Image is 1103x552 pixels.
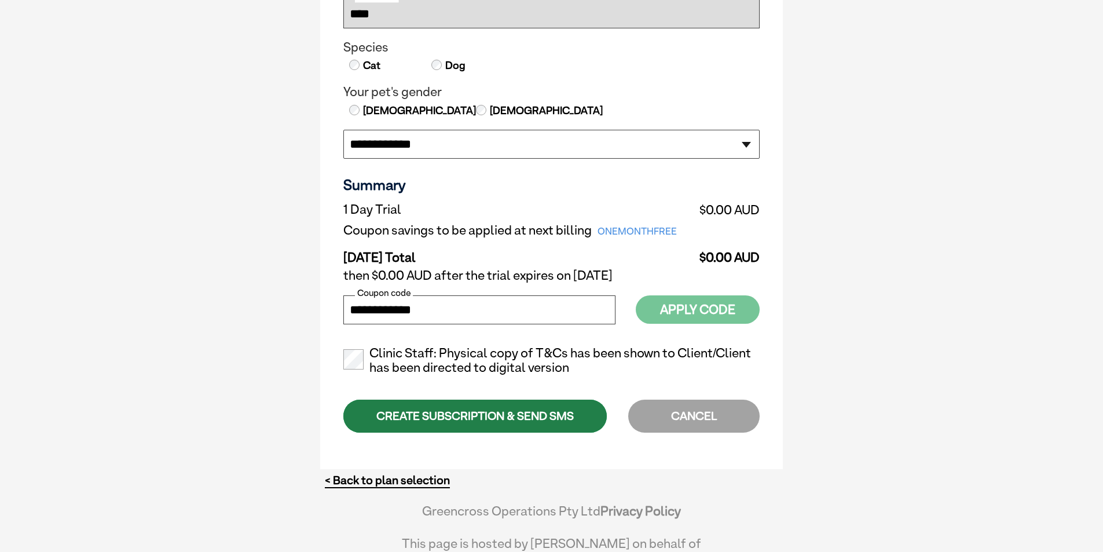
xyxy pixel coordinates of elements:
input: Clinic Staff: Physical copy of T&Cs has been shown to Client/Client has been directed to digital ... [343,349,364,370]
a: Privacy Policy [600,503,681,518]
h3: Summary [343,176,760,193]
div: CANCEL [628,400,760,433]
td: Coupon savings to be applied at next billing [343,220,695,241]
div: Greencross Operations Pty Ltd [384,503,719,530]
div: CREATE SUBSCRIPTION & SEND SMS [343,400,607,433]
label: Coupon code [355,288,413,298]
td: [DATE] Total [343,241,695,265]
label: Clinic Staff: Physical copy of T&Cs has been shown to Client/Client has been directed to digital ... [343,346,760,376]
span: ONEMONTHFREE [592,224,683,240]
legend: Species [343,40,760,55]
td: then $0.00 AUD after the trial expires on [DATE] [343,265,760,286]
button: Apply Code [636,295,760,324]
td: $0.00 AUD [695,199,760,220]
td: $0.00 AUD [695,241,760,265]
td: 1 Day Trial [343,199,695,220]
a: < Back to plan selection [325,473,450,488]
legend: Your pet's gender [343,85,760,100]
